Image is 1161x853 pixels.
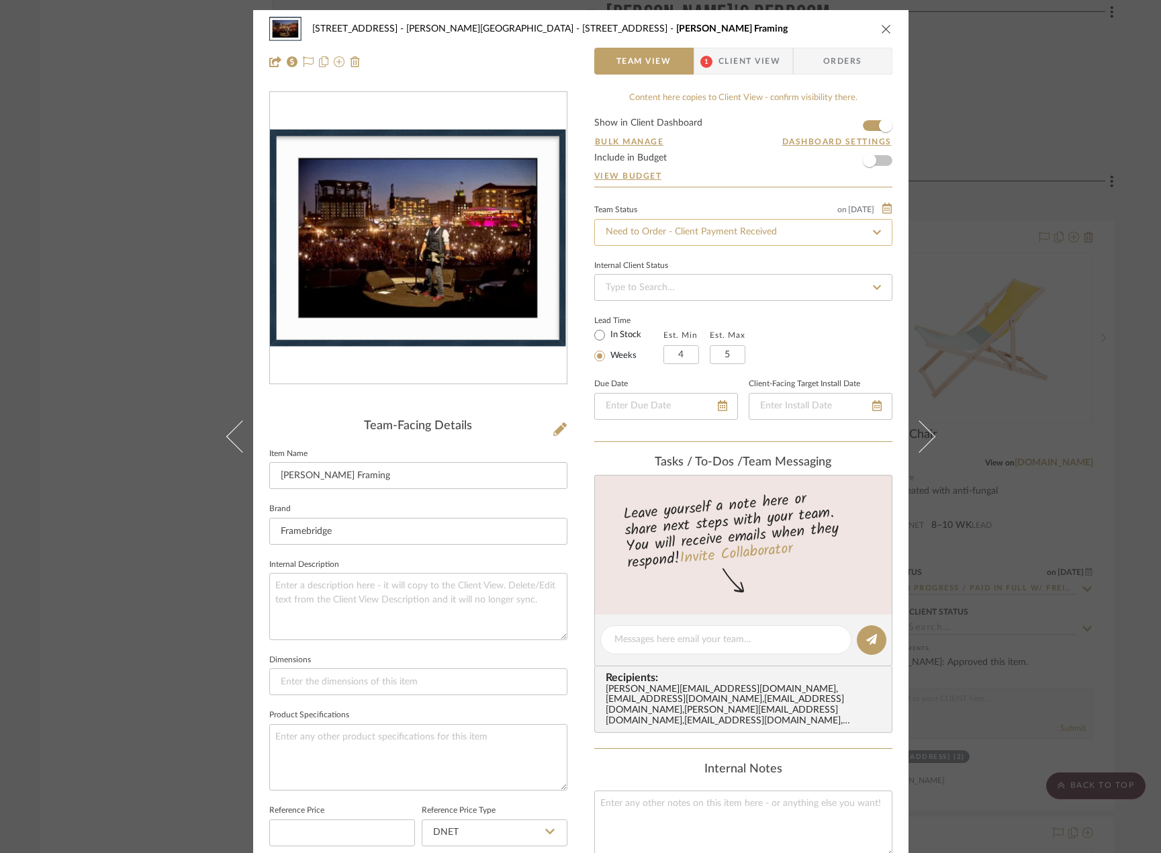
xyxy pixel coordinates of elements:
span: Client View [718,48,780,75]
label: Lead Time [594,314,663,326]
input: Enter Item Name [269,462,567,489]
label: Product Specifications [269,712,349,719]
label: Dimensions [269,657,311,664]
input: Type to Search… [594,219,892,246]
label: Reference Price Type [422,807,496,814]
label: Reference Price [269,807,324,814]
span: [STREET_ADDRESS] [582,24,676,34]
img: Remove from project [350,56,361,67]
span: Tasks / To-Dos / [655,456,743,468]
div: Leave yourself a note here or share next steps with your team. You will receive emails when they ... [592,484,894,574]
span: [PERSON_NAME] Framing [676,24,788,34]
span: Orders [808,48,877,75]
img: 8a348a03-d151-4c06-ace0-7c7dcd93fce1_436x436.jpg [270,128,567,348]
div: team Messaging [594,455,892,470]
label: Est. Max [710,330,745,340]
div: 0 [270,128,567,348]
div: Team-Facing Details [269,419,567,434]
input: Enter Install Date [749,393,892,420]
button: close [880,23,892,35]
span: [STREET_ADDRESS] - [PERSON_NAME][GEOGRAPHIC_DATA] [312,24,582,34]
span: 1 [700,56,712,68]
button: Bulk Manage [594,136,665,148]
input: Enter the dimensions of this item [269,668,567,695]
a: Invite Collaborator [678,537,793,571]
span: Recipients: [606,672,886,684]
input: Type to Search… [594,274,892,301]
input: Enter Brand [269,518,567,545]
label: Due Date [594,381,628,388]
mat-radio-group: Select item type [594,326,663,364]
img: 8a348a03-d151-4c06-ace0-7c7dcd93fce1_48x40.jpg [269,15,301,42]
div: Team Status [594,207,637,214]
div: Internal Client Status [594,263,668,269]
label: In Stock [608,329,641,341]
span: on [837,206,847,214]
label: Weeks [608,350,637,362]
label: Est. Min [663,330,698,340]
label: Brand [269,506,291,512]
input: Enter Due Date [594,393,738,420]
a: View Budget [594,171,892,181]
div: Content here copies to Client View - confirm visibility there. [594,91,892,105]
span: Team View [616,48,671,75]
label: Client-Facing Target Install Date [749,381,860,388]
button: Dashboard Settings [782,136,892,148]
label: Item Name [269,451,308,457]
span: [DATE] [847,205,876,214]
div: [PERSON_NAME][EMAIL_ADDRESS][DOMAIN_NAME] , [EMAIL_ADDRESS][DOMAIN_NAME] , [EMAIL_ADDRESS][DOMAIN... [606,684,886,727]
div: Internal Notes [594,762,892,777]
label: Internal Description [269,562,339,568]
